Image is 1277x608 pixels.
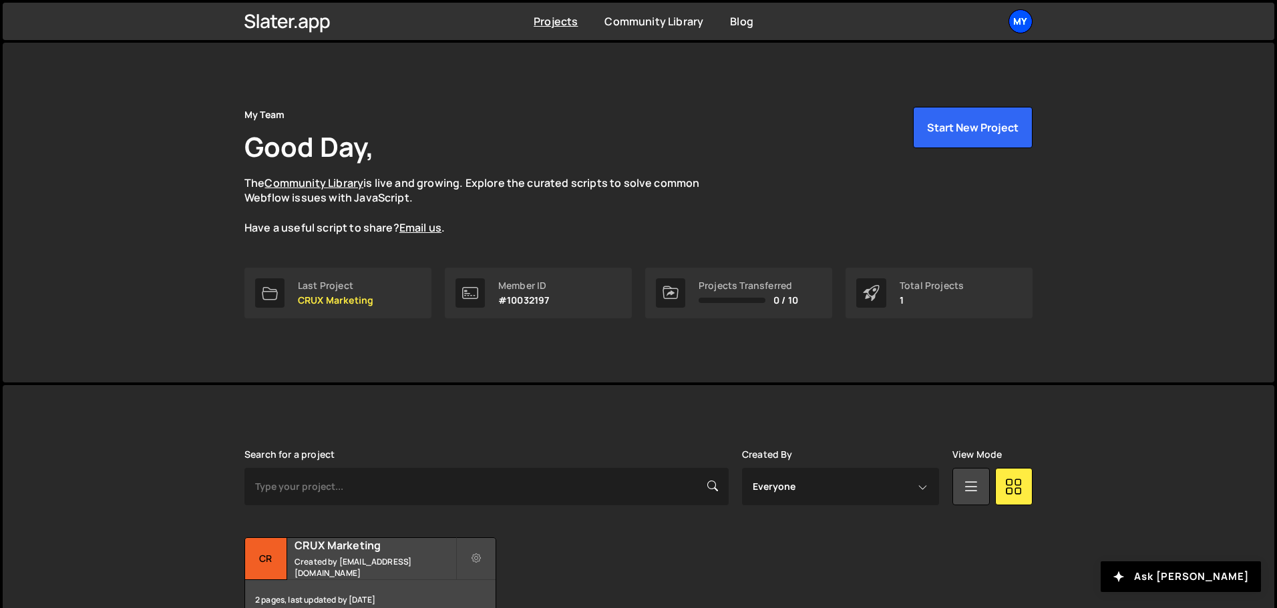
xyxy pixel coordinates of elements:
button: Start New Project [913,107,1033,148]
p: The is live and growing. Explore the curated scripts to solve common Webflow issues with JavaScri... [244,176,725,236]
h2: CRUX Marketing [295,538,455,553]
div: Last Project [298,280,373,291]
div: Total Projects [900,280,964,291]
a: Community Library [604,14,703,29]
a: Community Library [264,176,363,190]
a: Last Project CRUX Marketing [244,268,431,318]
h1: Good Day, [244,128,374,165]
a: Email us [399,220,441,235]
div: CR [245,538,287,580]
div: Member ID [498,280,549,291]
a: Blog [730,14,753,29]
p: CRUX Marketing [298,295,373,306]
a: Projects [534,14,578,29]
p: 1 [900,295,964,306]
a: My [1009,9,1033,33]
input: Type your project... [244,468,729,505]
label: Search for a project [244,449,335,460]
small: Created by [EMAIL_ADDRESS][DOMAIN_NAME] [295,556,455,579]
button: Ask [PERSON_NAME] [1101,561,1261,592]
label: Created By [742,449,793,460]
div: Projects Transferred [699,280,798,291]
span: 0 / 10 [773,295,798,306]
p: #10032197 [498,295,549,306]
div: My Team [244,107,285,123]
label: View Mode [952,449,1002,460]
